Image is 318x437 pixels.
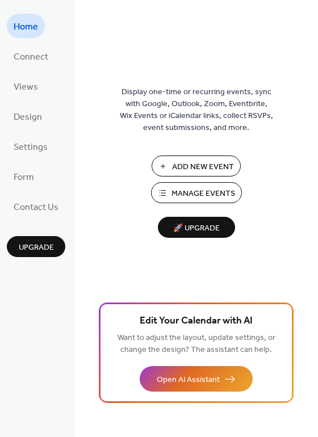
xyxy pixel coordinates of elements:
[172,161,234,173] span: Add New Event
[7,44,55,68] a: Connect
[7,236,65,257] button: Upgrade
[7,164,41,188] a: Form
[151,182,242,203] button: Manage Events
[7,74,45,98] a: Views
[7,134,55,158] a: Settings
[140,366,253,392] button: Open AI Assistant
[7,14,45,38] a: Home
[140,313,253,329] span: Edit Your Calendar with AI
[158,217,235,238] button: 🚀 Upgrade
[14,78,38,96] span: Views
[14,199,58,216] span: Contact Us
[165,221,228,236] span: 🚀 Upgrade
[14,108,42,126] span: Design
[7,104,49,128] a: Design
[120,86,273,134] span: Display one-time or recurring events, sync with Google, Outlook, Zoom, Eventbrite, Wix Events or ...
[171,188,235,200] span: Manage Events
[118,330,275,358] span: Want to adjust the layout, update settings, or change the design? The assistant can help.
[14,48,48,66] span: Connect
[157,374,220,386] span: Open AI Assistant
[14,138,48,156] span: Settings
[19,242,54,254] span: Upgrade
[7,194,65,218] a: Contact Us
[152,156,241,177] button: Add New Event
[14,18,38,36] span: Home
[14,169,34,186] span: Form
